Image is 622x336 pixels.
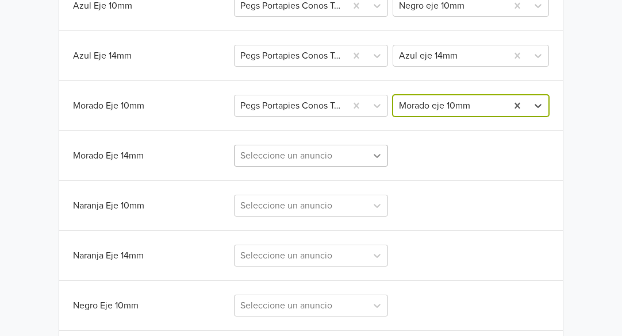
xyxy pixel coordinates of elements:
div: Morado Eje 14mm [73,149,232,163]
div: Naranja Eje 14mm [73,249,232,262]
div: Azul Eje 14mm [73,49,232,63]
div: Negro Eje 10mm [73,299,232,312]
div: Morado Eje 10mm [73,99,232,113]
div: Naranja Eje 10mm [73,199,232,213]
